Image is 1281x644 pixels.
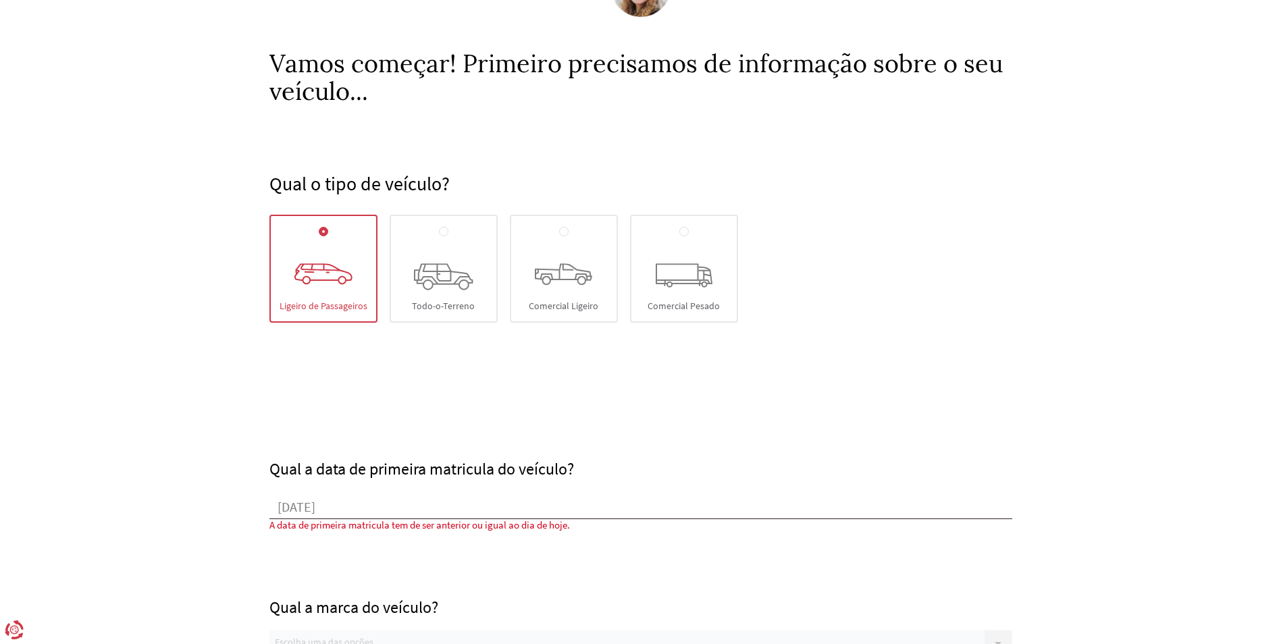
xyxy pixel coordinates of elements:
[269,458,574,479] label: Qual a data de primeira matricula do veículo?
[269,597,438,618] span: Qual a marca do veículo?
[529,301,598,311] span: Comercial Ligeiro
[280,301,367,311] span: Ligeiro de Passageiros
[269,518,570,531] span: A data de primeira matricula tem de ser anterior ou igual ao dia de hoje.
[648,301,720,311] span: Comercial Pesado
[412,301,475,311] span: Todo-o-Terreno
[269,50,1012,106] h3: Vamos começar! Primeiro precisamos de informação sobre o seu veículo...
[269,499,1012,519] input: ex. 10/01/2015
[269,173,1012,194] h4: Qual o tipo de veículo?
